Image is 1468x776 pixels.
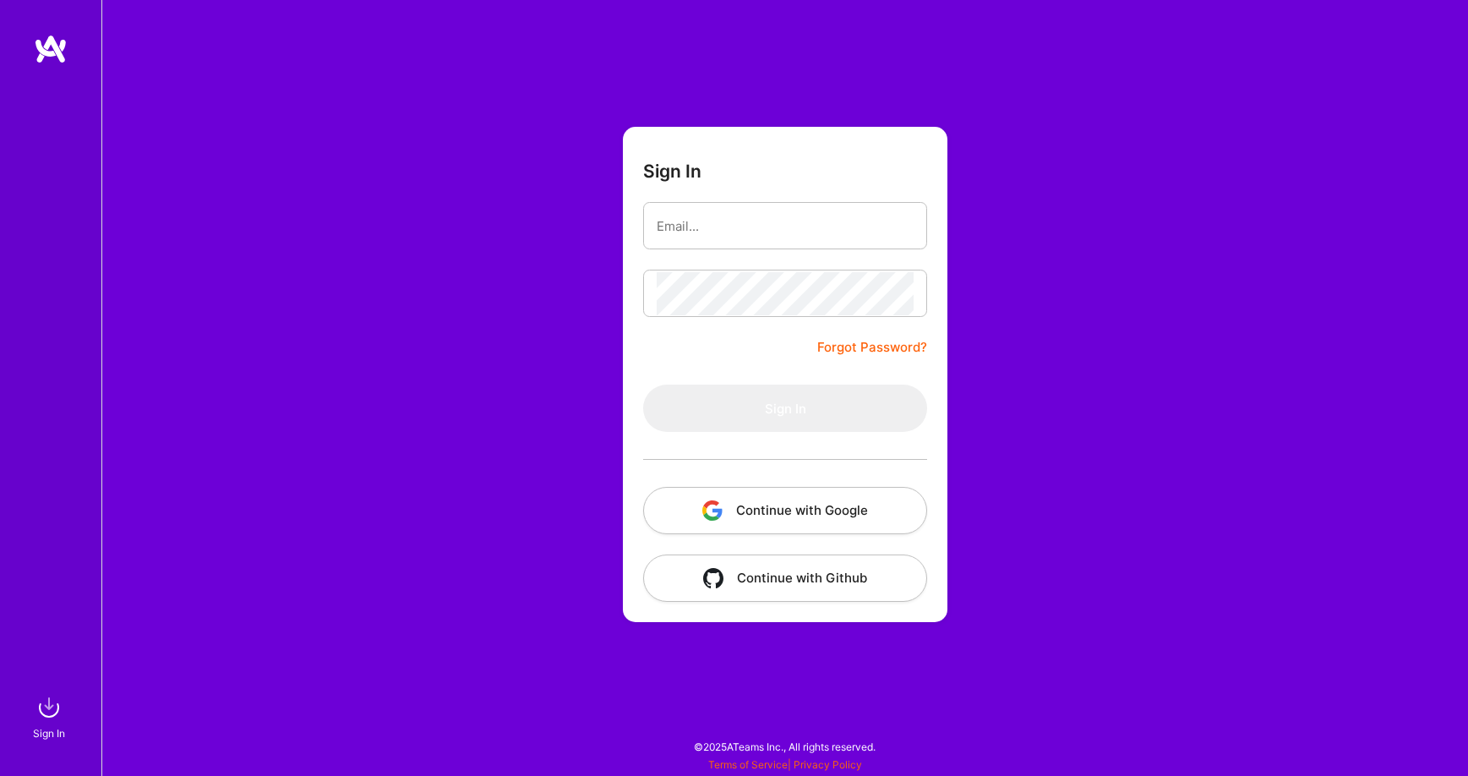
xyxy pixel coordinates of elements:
[33,724,65,742] div: Sign In
[708,758,862,771] span: |
[643,385,927,432] button: Sign In
[817,337,927,358] a: Forgot Password?
[657,205,914,248] input: Email...
[643,487,927,534] button: Continue with Google
[643,555,927,602] button: Continue with Github
[794,758,862,771] a: Privacy Policy
[708,758,788,771] a: Terms of Service
[702,500,723,521] img: icon
[35,691,66,742] a: sign inSign In
[34,34,68,64] img: logo
[703,568,723,588] img: icon
[32,691,66,724] img: sign in
[101,725,1468,768] div: © 2025 ATeams Inc., All rights reserved.
[643,161,701,182] h3: Sign In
